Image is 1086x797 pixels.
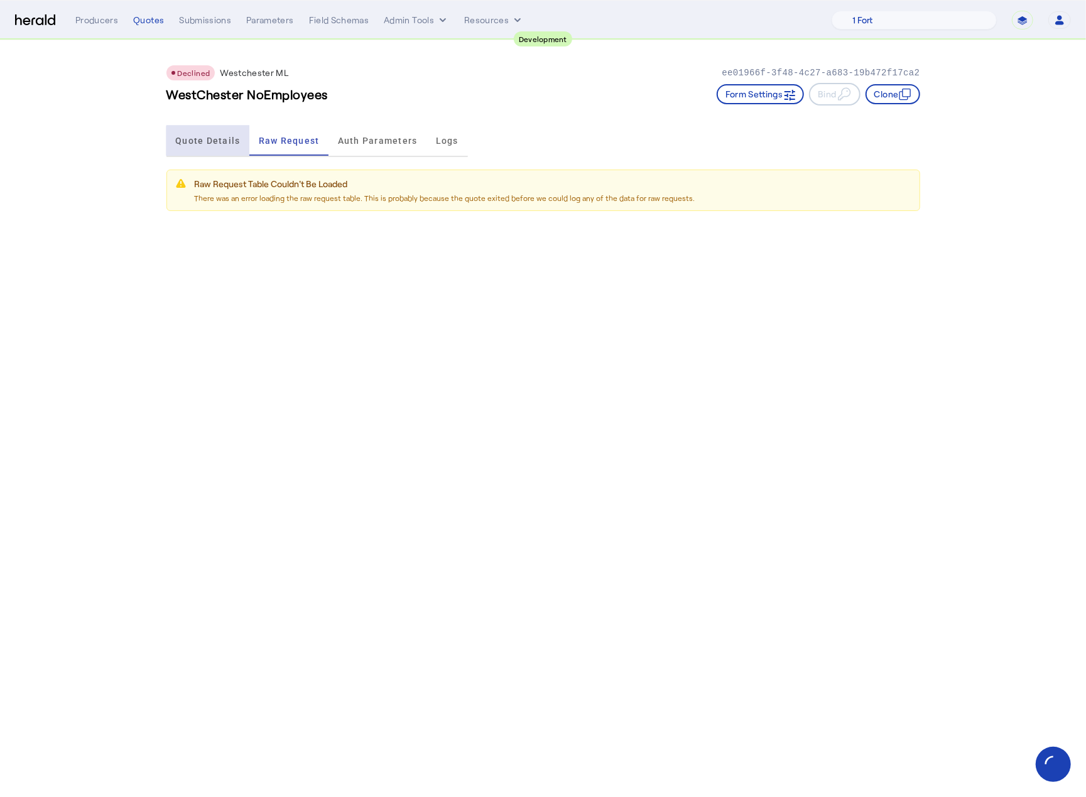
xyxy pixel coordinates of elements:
[464,14,524,26] button: Resources dropdown menu
[246,14,294,26] div: Parameters
[195,178,695,190] p: Raw Request Table Couldn't Be Loaded
[259,136,320,145] span: Raw Request
[195,193,695,203] p: There was an error loading the raw request table. This is probably because the quote exited befor...
[75,14,118,26] div: Producers
[309,14,369,26] div: Field Schemas
[809,83,860,106] button: Bind
[717,84,805,104] button: Form Settings
[514,31,572,46] div: Development
[178,68,210,77] span: Declined
[436,136,459,145] span: Logs
[179,14,231,26] div: Submissions
[175,136,240,145] span: Quote Details
[133,14,164,26] div: Quotes
[166,85,329,103] h3: WestChester NoEmployees
[220,67,288,79] p: Westchester ML
[866,84,920,104] button: Clone
[384,14,449,26] button: internal dropdown menu
[15,14,55,26] img: Herald Logo
[722,67,920,79] p: ee01966f-3f48-4c27-a683-19b472f17ca2
[338,136,418,145] span: Auth Parameters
